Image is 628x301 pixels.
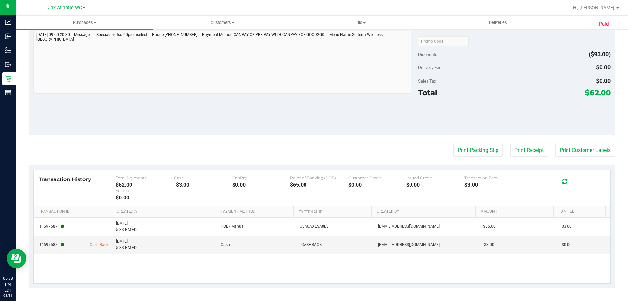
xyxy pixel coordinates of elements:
span: Customers [154,20,291,26]
span: Purchases [16,20,153,26]
inline-svg: Inbound [5,33,11,40]
a: Txn Fee [559,209,603,214]
iframe: Resource center [7,249,26,268]
div: Point of Banking (POB) [290,175,348,180]
div: Issued Credit [406,175,464,180]
inline-svg: Reports [5,89,11,96]
span: Jax Atlantic WC [48,5,82,10]
span: Hi, [PERSON_NAME]! [573,5,616,10]
inline-svg: Inventory [5,47,11,54]
div: $0.00 [348,182,407,188]
a: Payment Method [221,209,291,214]
span: $65.00 [483,223,496,230]
div: $3.00 [464,182,523,188]
span: $3.00 [562,223,572,230]
div: $0.00 [406,182,464,188]
button: Print Packing Slip [453,144,503,157]
a: Created At [117,209,213,214]
span: [EMAIL_ADDRESS][DOMAIN_NAME] [378,242,440,248]
span: Cash [221,242,230,248]
span: Subtotal [418,25,434,30]
input: Promo Code [418,36,469,46]
span: Paid [599,20,609,28]
div: Cash [174,175,232,180]
span: $62.00 [585,88,611,97]
span: $0.00 [596,77,611,84]
div: $65.00 [290,182,348,188]
span: $155.00 [589,24,611,31]
a: Purchases [16,16,153,29]
a: Created By [377,209,473,214]
span: Deliveries [480,20,516,26]
span: Tills [291,20,428,26]
span: ($93.00) [589,51,611,58]
a: Transaction ID [39,209,109,214]
div: $0.00 [232,182,290,188]
div: Customer Credit [348,175,407,180]
div: -$3.00 [174,182,232,188]
span: _CASHBACK [300,242,322,248]
span: Total [418,88,437,97]
div: Voided [116,188,174,193]
span: Cash Back [90,242,108,248]
inline-svg: Outbound [5,61,11,68]
p: 08/21 [3,293,13,298]
span: [DATE] 5:33 PM EDT [116,220,139,233]
div: CanPay [232,175,290,180]
button: Print Customer Labels [555,144,615,157]
th: External ID [293,206,371,218]
p: 05:38 PM EDT [3,275,13,293]
div: $62.00 [116,182,174,188]
button: Print Receipt [510,144,548,157]
span: [DATE] 5:33 PM EDT [116,238,139,251]
inline-svg: Retail [5,75,11,82]
span: $0.00 [596,64,611,71]
span: 11697588 [39,242,64,248]
a: Tills [291,16,429,29]
div: $0.00 [116,195,174,201]
span: 11697587 [39,223,64,230]
span: U8A0AXESA8E8 [300,223,329,230]
a: Deliveries [429,16,567,29]
span: POB - Manual [221,223,245,230]
div: Total Payments [116,175,174,180]
span: $0.00 [562,242,572,248]
span: Discounts [418,48,437,60]
span: Delivery Fee [418,65,441,70]
span: -$3.00 [483,242,494,248]
span: [EMAIL_ADDRESS][DOMAIN_NAME] [378,223,440,230]
a: Customers [153,16,291,29]
span: Sales Tax [418,78,436,84]
a: Amount [481,209,551,214]
div: Transaction Fees [464,175,523,180]
inline-svg: Analytics [5,19,11,26]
